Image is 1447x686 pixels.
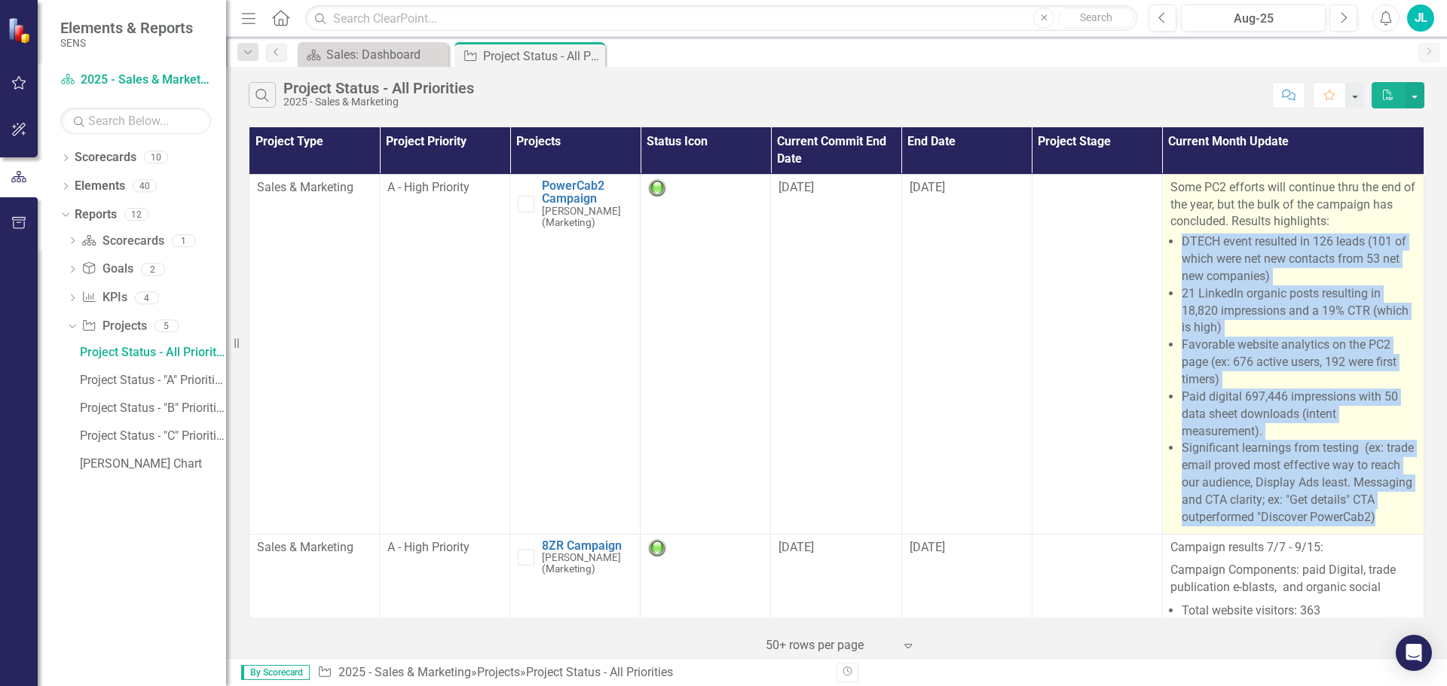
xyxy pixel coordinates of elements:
td: Double-Click to Edit [1032,174,1162,534]
a: Project Status - "B" Priorities [76,396,226,420]
a: Reports [75,206,117,224]
a: 2025 - Sales & Marketing [338,665,471,679]
li: Total website visitors: 363 [1182,602,1416,620]
li: Favorable website analytics on the PC2 page (ex: 676 active users, 192 were first timers) [1182,337,1416,389]
a: Goals [81,261,133,278]
div: 2 [141,263,165,276]
a: Projects [477,665,520,679]
div: Project Status - All Priorities [526,665,673,679]
span: Sales & Marketing [257,180,353,194]
td: Double-Click to Edit [641,174,771,534]
td: Double-Click to Edit Right Click for Context Menu [510,174,641,534]
button: Aug-25 [1181,5,1326,32]
div: Project Status - "C" Priorities [80,429,226,443]
span: [DATE] [779,540,814,554]
div: Project Status - All Priorities [80,346,226,359]
a: Sales: Dashboard [301,45,445,64]
div: » » [317,664,825,681]
a: Project Status - "C" Priorities [76,424,226,448]
span: A - High Priority [387,180,470,194]
small: SENS [60,37,193,49]
a: PowerCab2 Campaign [542,179,632,206]
div: Sales: Dashboard [326,45,445,64]
img: ClearPoint Strategy [8,17,34,44]
small: [PERSON_NAME] (Marketing) [542,552,632,575]
a: Elements [75,178,125,195]
p: Campaign Components: paid Digital, trade publication e-blasts, and organic social [1170,559,1416,599]
span: [DATE] [910,540,945,554]
small: [PERSON_NAME] (Marketing) [542,206,632,228]
div: 10 [144,151,168,164]
input: Search ClearPoint... [305,5,1137,32]
p: Campaign results 7/7 - 9/15: [1170,539,1416,559]
div: Aug-25 [1186,10,1320,28]
span: [DATE] [910,180,945,194]
a: Scorecards [75,149,136,166]
div: 40 [133,180,157,193]
div: 5 [154,320,179,333]
img: Green: On Track [648,539,666,557]
div: 1 [172,234,196,247]
div: Project Status - "B" Priorities [80,401,226,415]
div: [PERSON_NAME] Chart [80,457,226,471]
a: Scorecards [81,233,164,250]
div: Project Status - All Priorities [483,47,601,66]
li: 21 LinkedIn organic posts resulting in 18,820 impressions and a 19% CTR (which is high) [1182,285,1416,337]
img: Green: On Track [648,179,666,197]
span: By Scorecard [241,665,310,680]
span: Elements & Reports [60,19,193,37]
button: Search [1058,8,1133,29]
a: 2025 - Sales & Marketing [60,72,211,89]
p: Some PC2 efforts will continue thru the end of the year, but the bulk of the campaign has conclud... [1170,179,1416,231]
span: Search [1080,11,1112,23]
td: Double-Click to Edit [1162,174,1424,534]
a: KPIs [81,289,127,306]
div: Project Status - "A" Priorities - Excludes NPI [80,373,226,387]
div: 2025 - Sales & Marketing [283,96,474,108]
a: [PERSON_NAME] Chart [76,452,226,476]
li: Significant learnings from testing (ex: trade email proved most effective way to reach our audien... [1182,440,1416,526]
div: 4 [135,291,159,304]
span: A - High Priority [387,540,470,554]
span: [DATE] [779,180,814,194]
a: Project Status - "A" Priorities - Excludes NPI [76,368,226,392]
div: 12 [124,208,148,221]
a: Projects [81,318,146,335]
div: Project Status - All Priorities [283,80,474,96]
span: Sales & Marketing [257,540,353,554]
button: JL [1407,5,1434,32]
li: Paid digital 697,446 impressions with 50 data sheet downloads (intent measurement). [1182,389,1416,441]
input: Search Below... [60,108,211,134]
div: Open Intercom Messenger [1396,635,1432,671]
li: DTECH event resulted in 126 leads (101 of which were net new contacts from 53 net new companies) [1182,233,1416,285]
a: Project Status - All Priorities [76,340,226,364]
a: 8ZR Campaign [542,539,632,553]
